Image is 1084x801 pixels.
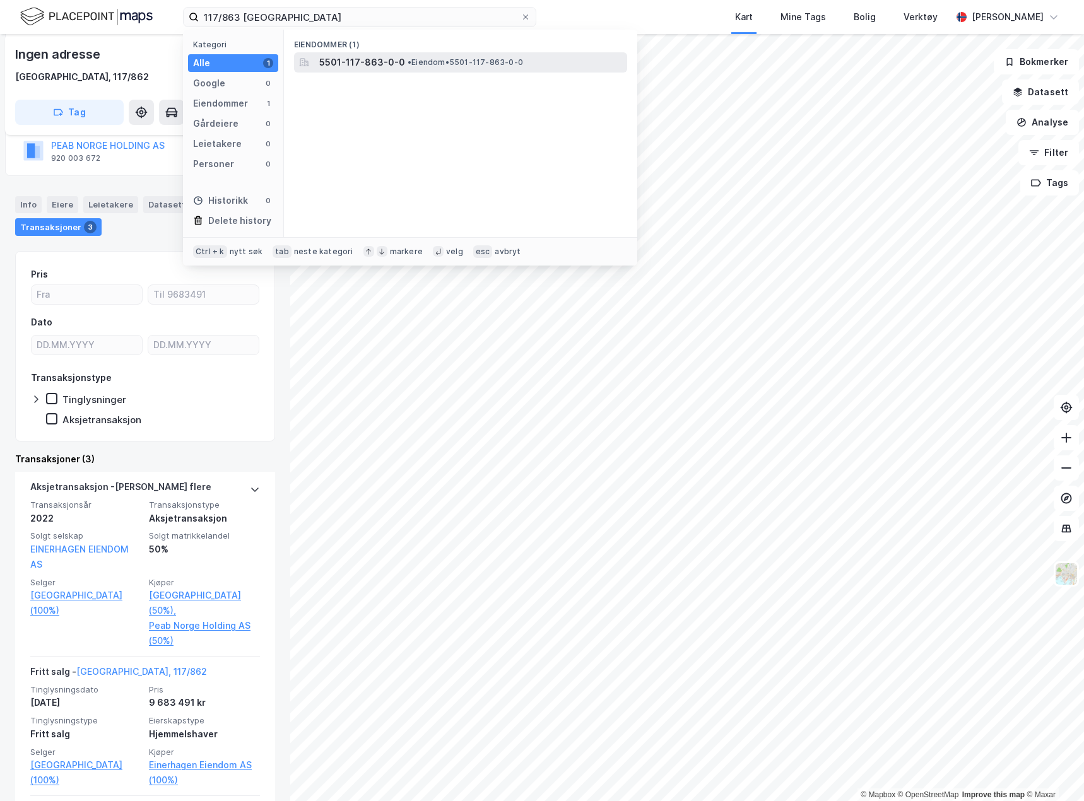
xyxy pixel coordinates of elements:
div: 0 [263,196,273,206]
div: [DATE] [30,695,141,710]
div: Eiendommer (1) [284,30,637,52]
div: Kontrollprogram for chat [1021,740,1084,801]
div: Info [15,196,42,213]
div: 0 [263,119,273,129]
div: Leietakere [83,196,138,213]
div: Bolig [854,9,876,25]
a: [GEOGRAPHIC_DATA] (100%) [30,588,141,618]
div: velg [446,247,463,257]
div: Dato [31,315,52,330]
div: Mine Tags [781,9,826,25]
iframe: Chat Widget [1021,740,1084,801]
span: Selger [30,747,141,757]
div: Eiendommer [193,96,248,111]
div: Hjemmelshaver [149,727,260,742]
button: Tag [15,100,124,125]
div: Transaksjoner (3) [15,452,275,467]
div: Fritt salg [30,727,141,742]
div: tab [273,245,292,258]
div: Personer [193,156,234,172]
div: [GEOGRAPHIC_DATA], 117/862 [15,69,149,85]
img: Z [1054,562,1078,586]
div: 0 [263,78,273,88]
div: 9 683 491 kr [149,695,260,710]
div: Pris [31,267,48,282]
div: Kart [735,9,753,25]
div: Kategori [193,40,278,49]
img: logo.f888ab2527a4732fd821a326f86c7f29.svg [20,6,153,28]
input: Til 9683491 [148,285,259,304]
div: 0 [263,139,273,149]
div: Transaksjonstype [31,370,112,385]
div: Aksjetransaksjon - [PERSON_NAME] flere [30,479,211,500]
div: esc [473,245,493,258]
div: Delete history [208,213,271,228]
button: Datasett [1002,79,1079,105]
a: Improve this map [962,790,1025,799]
span: Kjøper [149,747,260,757]
button: Tags [1020,170,1079,196]
div: Fritt salg - [30,664,207,684]
span: Tinglysningsdato [30,684,141,695]
div: avbryt [495,247,521,257]
div: Verktøy [904,9,938,25]
div: Leietakere [193,136,242,151]
span: Tinglysningstype [30,715,141,726]
button: Analyse [1006,110,1079,135]
span: Solgt selskap [30,530,141,541]
div: neste kategori [294,247,353,257]
div: Datasett [143,196,191,213]
div: Transaksjoner [15,218,102,236]
div: Google [193,76,225,91]
div: 920 003 672 [51,153,100,163]
a: [GEOGRAPHIC_DATA], 117/862 [76,666,207,677]
span: Pris [149,684,260,695]
span: Transaksjonstype [149,500,260,510]
a: EINERHAGEN EIENDOM AS [30,544,129,570]
div: 3 [84,221,97,233]
input: Søk på adresse, matrikkel, gårdeiere, leietakere eller personer [199,8,521,26]
button: Bokmerker [994,49,1079,74]
div: 2022 [30,511,141,526]
div: Ingen adresse [15,44,102,64]
div: Alle [193,56,210,71]
span: • [408,57,411,67]
div: Gårdeiere [193,116,239,131]
span: Solgt matrikkelandel [149,530,260,541]
a: Mapbox [861,790,895,799]
div: Ctrl + k [193,245,227,258]
div: Aksjetransaksjon [149,511,260,526]
div: 50% [149,542,260,557]
span: 5501-117-863-0-0 [319,55,405,70]
div: [PERSON_NAME] [972,9,1044,25]
button: Filter [1018,140,1079,165]
div: Historikk [193,193,248,208]
span: Selger [30,577,141,588]
a: [GEOGRAPHIC_DATA] (100%) [30,757,141,788]
span: Kjøper [149,577,260,588]
div: markere [390,247,423,257]
input: Fra [32,285,142,304]
div: Aksjetransaksjon [62,414,141,426]
a: OpenStreetMap [898,790,959,799]
div: 1 [263,58,273,68]
a: Peab Norge Holding AS (50%) [149,618,260,648]
input: DD.MM.YYYY [32,336,142,354]
div: Tinglysninger [62,394,126,406]
span: Eiendom • 5501-117-863-0-0 [408,57,523,67]
div: 1 [263,98,273,108]
div: Eiere [47,196,78,213]
a: [GEOGRAPHIC_DATA] (50%), [149,588,260,618]
div: nytt søk [230,247,263,257]
div: 0 [263,159,273,169]
input: DD.MM.YYYY [148,336,259,354]
a: Einerhagen Eiendom AS (100%) [149,757,260,788]
span: Transaksjonsår [30,500,141,510]
span: Eierskapstype [149,715,260,726]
